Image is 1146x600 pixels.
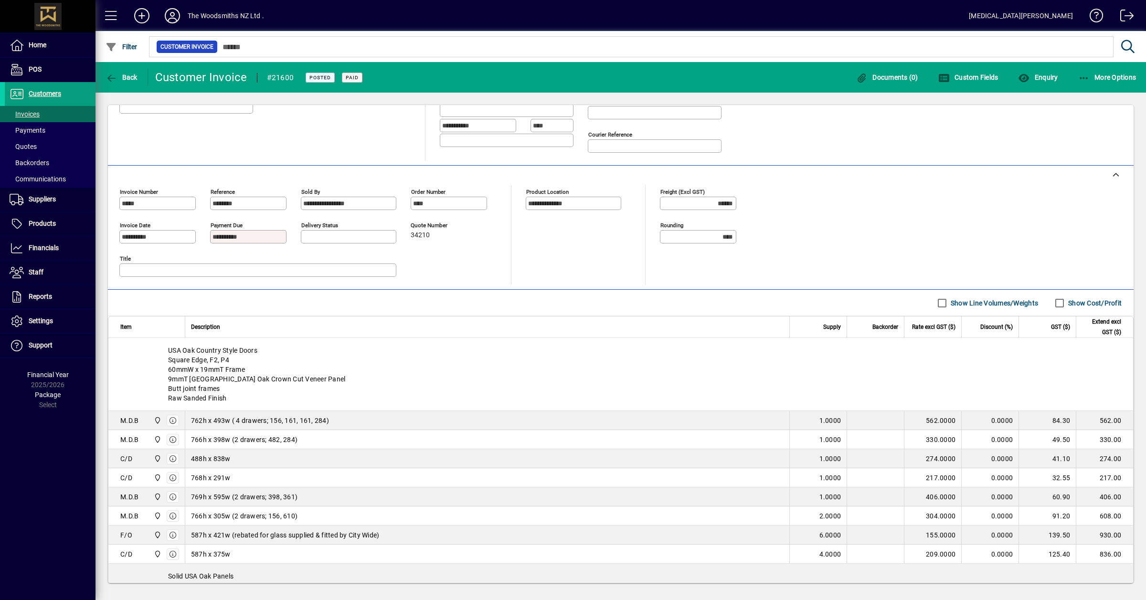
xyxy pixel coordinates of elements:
span: Rate excl GST ($) [912,322,955,332]
label: Show Line Volumes/Weights [949,298,1038,308]
td: 0.0000 [961,506,1019,526]
mat-label: Courier Reference [588,131,632,138]
span: The Woodsmiths [151,549,162,559]
td: 930.00 [1076,526,1133,545]
span: The Woodsmiths [151,511,162,521]
div: C/D [120,549,132,559]
span: 6.0000 [819,530,841,540]
span: 1.0000 [819,416,841,425]
mat-label: Freight (excl GST) [660,189,705,195]
span: Products [29,220,56,227]
span: 1.0000 [819,435,841,444]
div: 274.0000 [910,454,955,463]
span: Enquiry [1018,74,1058,81]
a: Settings [5,309,95,333]
a: Support [5,334,95,358]
td: 608.00 [1076,506,1133,526]
div: M.D.B [120,511,138,521]
mat-label: Title [120,255,131,262]
div: 155.0000 [910,530,955,540]
td: 32.55 [1019,468,1076,487]
td: 60.90 [1019,487,1076,506]
div: Customer Invoice [155,70,247,85]
span: Invoices [10,110,40,118]
span: 1.0000 [819,473,841,483]
span: Filter [106,43,138,51]
a: Invoices [5,106,95,122]
div: 406.0000 [910,492,955,502]
td: 562.00 [1076,411,1133,430]
div: M.D.B [120,435,138,444]
span: Financials [29,244,59,252]
span: Posted [309,74,331,81]
td: 0.0000 [961,487,1019,506]
mat-label: Delivery status [301,222,338,229]
span: Backorders [10,159,49,167]
button: Add [127,7,157,24]
span: 769h x 595w (2 drawers; 398, 361) [191,492,297,502]
div: C/D [120,473,132,483]
span: Item [120,322,132,332]
div: C/D [120,454,132,463]
div: Solid USA Oak Panels Raw Sanded Finish [108,564,1133,598]
span: 587h x 421w (rebated for glass supplied & fitted by City Wide) [191,530,380,540]
a: Financials [5,236,95,260]
mat-label: Product location [526,189,569,195]
button: Enquiry [1016,69,1060,86]
span: Package [35,391,61,399]
span: Back [106,74,138,81]
a: Reports [5,285,95,309]
a: Logout [1113,2,1134,33]
span: The Woodsmiths [151,530,162,540]
div: M.D.B [120,416,138,425]
a: Communications [5,171,95,187]
span: Settings [29,317,53,325]
span: 587h x 375w [191,549,231,559]
span: 34210 [411,232,430,239]
a: Staff [5,261,95,284]
span: Reports [29,293,52,300]
span: 766h x 398w (2 drawers; 482, 284) [191,435,297,444]
span: Description [191,322,220,332]
td: 125.40 [1019,545,1076,564]
span: Documents (0) [856,74,918,81]
button: Custom Fields [936,69,1001,86]
div: #21600 [267,70,294,85]
div: M.D.B [120,492,138,502]
span: GST ($) [1051,322,1070,332]
a: Knowledge Base [1082,2,1104,33]
div: 209.0000 [910,549,955,559]
app-page-header-button: Back [95,69,148,86]
span: Staff [29,268,43,276]
span: The Woodsmiths [151,415,162,426]
span: The Woodsmiths [151,473,162,483]
span: Quote number [411,222,468,229]
span: 488h x 838w [191,454,231,463]
a: Suppliers [5,188,95,211]
span: Customers [29,90,61,97]
a: Home [5,33,95,57]
label: Show Cost/Profit [1066,298,1122,308]
span: The Woodsmiths [151,492,162,502]
a: POS [5,58,95,82]
span: Discount (%) [980,322,1013,332]
button: Back [103,69,140,86]
span: 2.0000 [819,511,841,521]
span: 1.0000 [819,454,841,463]
mat-label: Rounding [660,222,683,229]
a: Products [5,212,95,236]
span: Paid [346,74,359,81]
span: 768h x 291w [191,473,231,483]
button: More Options [1076,69,1139,86]
td: 217.00 [1076,468,1133,487]
span: 4.0000 [819,549,841,559]
div: USA Oak Country Style Doors Square Edge, F2, P4 60mmW x 19mmT Frame 9mmT [GEOGRAPHIC_DATA] Oak Cr... [108,338,1133,411]
span: Financial Year [27,371,69,379]
td: 41.10 [1019,449,1076,468]
span: 762h x 493w ( 4 drawers; 156, 161, 161, 284) [191,416,329,425]
button: Filter [103,38,140,55]
span: Extend excl GST ($) [1082,316,1121,337]
span: Customer Invoice [160,42,213,52]
td: 0.0000 [961,468,1019,487]
td: 139.50 [1019,526,1076,545]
